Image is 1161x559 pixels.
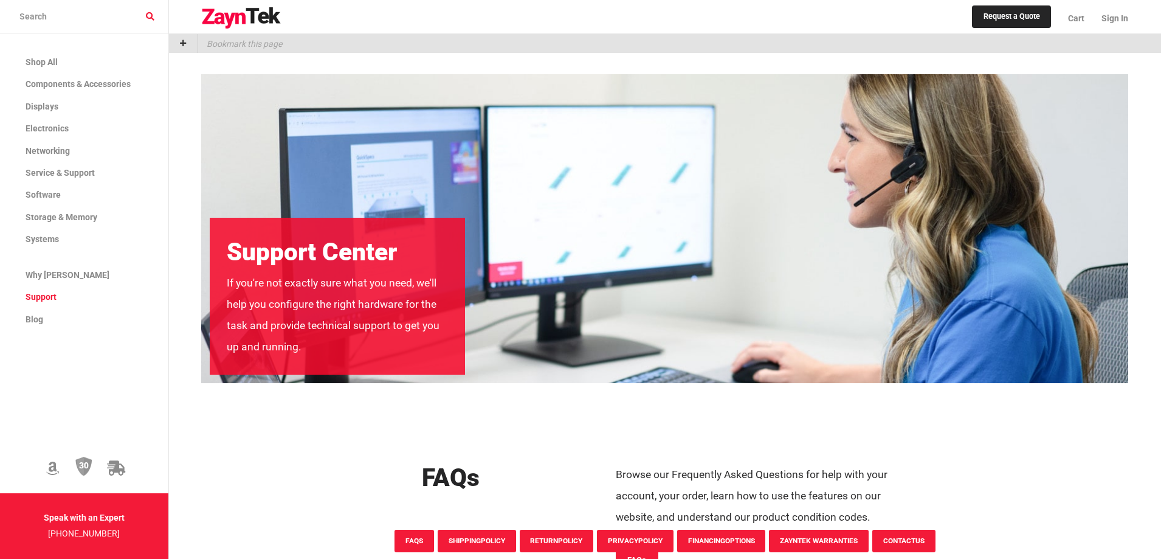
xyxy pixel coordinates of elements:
a: Cart [1059,3,1093,33]
span: Financing [688,536,725,545]
span: Components & Accessories [26,79,131,89]
span: Zayn [780,536,798,545]
span: Return [530,536,558,545]
span: Displays [26,102,58,111]
span: Electronics [26,123,69,133]
button: ReturnPolicy [520,530,594,553]
a: Request a Quote [972,5,1052,29]
span: Cart [1068,13,1084,23]
img: 30 Day Return Policy [75,456,92,477]
strong: Speak with an Expert [44,513,125,523]
p: If you're not exactly sure what you need, we'll help you configure the right hardware for the tas... [227,273,448,358]
span: Blog [26,314,43,324]
h2: Support Center [227,238,448,266]
span: Contact [883,536,915,545]
span: Support [26,292,57,302]
span: Shipping [449,536,481,545]
span: Storage & Memory [26,212,97,222]
h2: FAQs [422,464,574,492]
button: ZaynTek Warranties [769,530,869,553]
img: logo [201,7,281,29]
button: FAQs [394,530,434,553]
button: ShippingPolicy [438,530,516,553]
p: Browse our Frequently Asked Questions for help with your account, your order, learn how to use th... [616,464,908,539]
button: FinancingOptions [677,530,766,553]
button: PrivacyPolicy [597,530,674,553]
span: Why [PERSON_NAME] [26,270,109,280]
span: Service & Support [26,168,95,178]
span: Networking [26,146,70,156]
span: Software [26,190,61,200]
span: Shop All [26,57,58,67]
p: Bookmark this page [198,34,282,53]
a: Sign In [1093,3,1128,33]
button: ContactUs [872,530,935,553]
a: [PHONE_NUMBER] [48,529,120,538]
span: Systems [26,234,59,244]
span: Privacy [608,536,638,545]
img: images%2Fcms-images%2FDSC04524.jpg-min.jpg.png [201,74,1128,383]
